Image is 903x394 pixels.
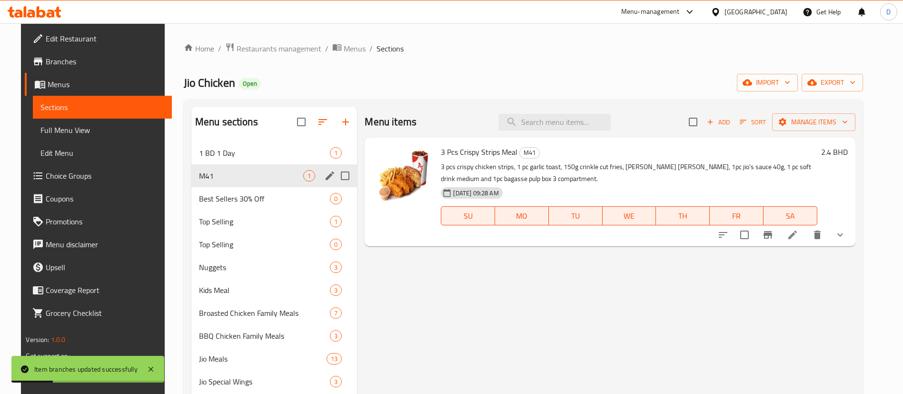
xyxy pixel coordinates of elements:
[25,302,172,324] a: Grocery Checklist
[199,284,330,296] span: Kids Meal
[291,112,311,132] span: Select all sections
[46,170,164,182] span: Choice Groups
[740,117,766,128] span: Sort
[519,147,540,159] div: M41
[46,33,164,44] span: Edit Restaurant
[191,302,357,324] div: Broasted Chicken Family Meals7
[449,189,502,198] span: [DATE] 09:28 AM
[330,330,342,342] div: items
[195,115,258,129] h2: Menu sections
[703,115,734,130] button: Add
[495,206,549,225] button: MO
[46,216,164,227] span: Promotions
[25,233,172,256] a: Menu disclaimer
[330,377,341,386] span: 3
[199,307,330,319] span: Broasted Chicken Family Meals
[330,147,342,159] div: items
[199,193,330,204] span: Best Sellers 30% Off
[191,279,357,302] div: Kids Meal3
[25,210,172,233] a: Promotions
[714,209,760,223] span: FR
[734,225,754,245] span: Select to update
[441,206,495,225] button: SU
[520,147,539,158] span: M41
[806,223,829,246] button: delete
[710,206,764,225] button: FR
[33,96,172,119] a: Sections
[25,256,172,279] a: Upsell
[809,77,855,89] span: export
[737,115,768,130] button: Sort
[660,209,706,223] span: TH
[191,210,357,233] div: Top Selling1
[191,141,357,164] div: 1 BD 1 Day1
[191,164,357,187] div: M411edit
[330,263,341,272] span: 3
[767,209,814,223] span: SA
[734,115,772,130] span: Sort items
[199,330,330,342] span: BBQ Chicken Family Meals
[372,145,433,206] img: 3 Pcs Crispy Strips Meal
[191,347,357,370] div: Jio Meals13
[26,350,69,362] span: Get support on:
[724,7,787,17] div: [GEOGRAPHIC_DATA]
[325,43,328,54] li: /
[304,172,315,181] span: 1
[25,187,172,210] a: Coupons
[199,353,327,364] span: Jio Meals
[25,73,172,96] a: Menus
[199,147,330,159] span: 1 BD 1 Day
[744,77,790,89] span: import
[46,262,164,273] span: Upsell
[330,309,341,318] span: 7
[303,170,315,182] div: items
[330,193,342,204] div: items
[237,43,321,54] span: Restaurants management
[606,209,653,223] span: WE
[553,209,599,223] span: TU
[199,216,330,227] span: Top Selling
[780,116,848,128] span: Manage items
[311,111,334,133] span: Sort sections
[330,194,341,203] span: 0
[184,42,863,55] nav: breadcrumb
[330,332,341,341] span: 3
[327,353,342,364] div: items
[199,239,330,250] span: Top Selling
[191,187,357,210] div: Best Sellers 30% Off0
[199,170,304,182] div: M41
[46,56,164,67] span: Branches
[330,240,341,249] span: 0
[621,6,680,18] div: Menu-management
[199,376,330,387] div: Jio Special Wings
[787,229,798,241] a: Edit menu item
[764,206,817,225] button: SA
[330,284,342,296] div: items
[191,370,357,393] div: Jio Special Wings3
[46,307,164,319] span: Grocery Checklist
[46,284,164,296] span: Coverage Report
[445,209,491,223] span: SU
[332,42,366,55] a: Menus
[191,233,357,256] div: Top Selling0
[377,43,404,54] span: Sections
[25,164,172,187] a: Choice Groups
[344,43,366,54] span: Menus
[756,223,779,246] button: Branch-specific-item
[499,209,545,223] span: MO
[330,216,342,227] div: items
[705,117,731,128] span: Add
[802,74,863,91] button: export
[48,79,164,90] span: Menus
[40,124,164,136] span: Full Menu View
[369,43,373,54] li: /
[40,147,164,159] span: Edit Menu
[199,262,330,273] div: Nuggets
[25,279,172,302] a: Coverage Report
[330,376,342,387] div: items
